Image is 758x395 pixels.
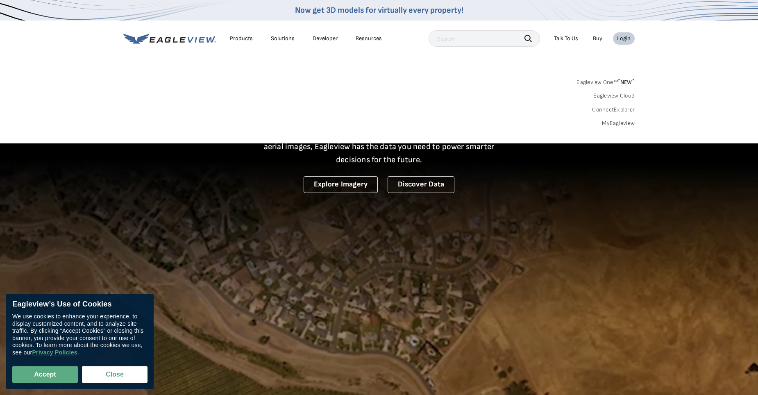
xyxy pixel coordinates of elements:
p: A new era starts here. Built on more than 3.5 billion high-resolution aerial images, Eagleview ha... [254,127,504,166]
a: Discover Data [388,176,454,193]
a: Eagleview Cloud [593,92,635,100]
a: Explore Imagery [304,176,378,193]
a: Developer [313,35,338,42]
button: Accept [12,366,78,383]
div: Eagleview’s Use of Cookies [12,300,148,309]
div: Login [617,35,631,42]
div: Products [230,35,253,42]
a: Eagleview One™*NEW* [576,76,635,86]
a: Buy [593,35,602,42]
a: Now get 3D models for virtually every property! [295,5,463,15]
div: Solutions [271,35,295,42]
button: Close [82,366,148,383]
input: Search [429,30,540,47]
a: MyEagleview [602,120,635,127]
a: Privacy Policies [32,349,77,356]
div: Talk To Us [554,35,578,42]
div: Resources [356,35,382,42]
span: NEW [618,79,635,86]
div: We use cookies to enhance your experience, to display customized content, and to analyze site tra... [12,313,148,356]
a: ConnectExplorer [592,106,635,114]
